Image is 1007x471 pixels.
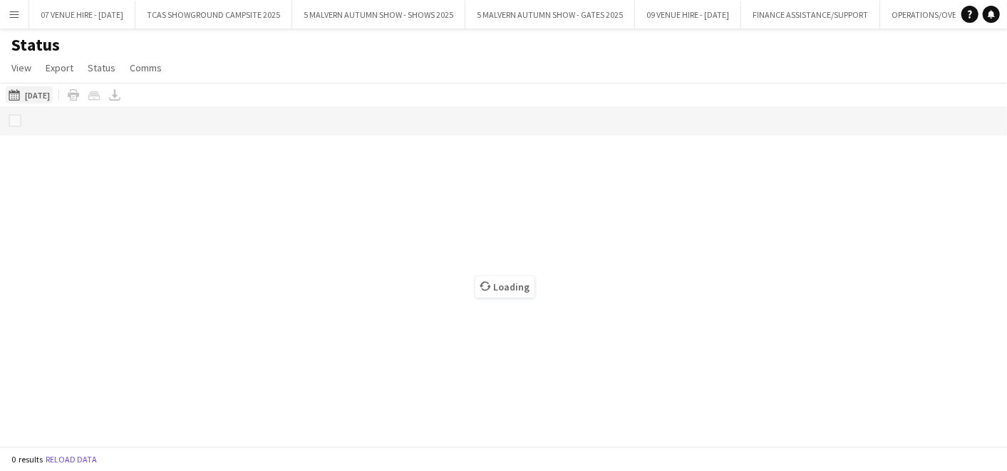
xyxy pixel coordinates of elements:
span: View [11,61,31,74]
button: Reload data [43,452,100,467]
span: Comms [130,61,162,74]
span: Export [46,61,73,74]
a: Status [82,59,121,77]
span: Status [88,61,115,74]
button: 09 VENUE HIRE - [DATE] [635,1,741,29]
a: Export [40,59,79,77]
button: 07 VENUE HIRE - [DATE] [29,1,135,29]
span: Loading [475,276,535,298]
button: 5 MALVERN AUTUMN SHOW - SHOWS 2025 [292,1,465,29]
a: Comms [124,59,167,77]
button: 5 MALVERN AUTUMN SHOW - GATES 2025 [465,1,635,29]
button: FINANCE ASSISTANCE/SUPPORT [741,1,880,29]
button: [DATE] [6,86,53,103]
a: View [6,59,37,77]
button: TCAS SHOWGROUND CAMPSITE 2025 [135,1,292,29]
